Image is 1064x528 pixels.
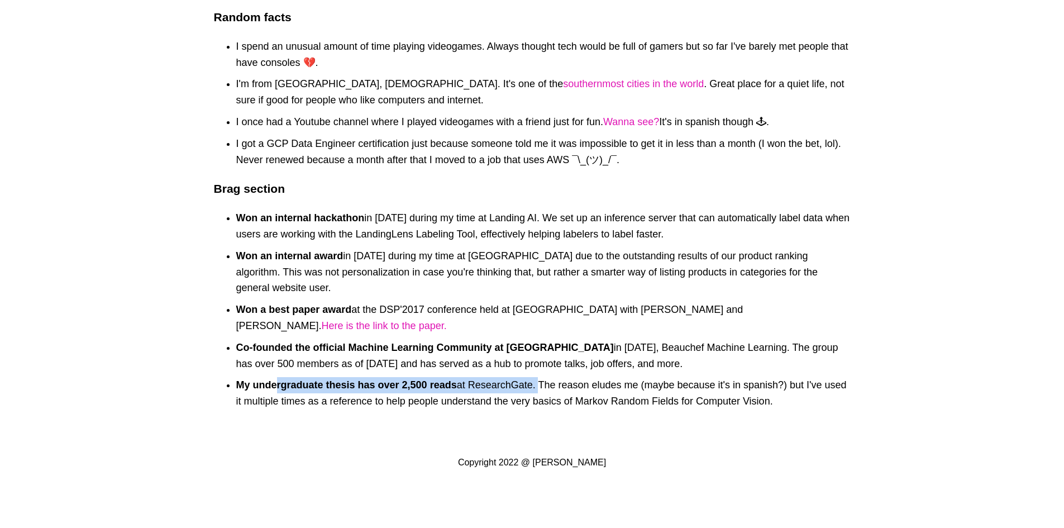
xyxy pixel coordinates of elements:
[563,78,704,89] a: southernmost cities in the world
[236,342,614,353] b: Co-founded the official Machine Learning Community at [GEOGRAPHIC_DATA]
[322,320,447,331] a: Here is the link to the paper.
[236,377,851,410] li: at ResearchGate. The reason eludes me (maybe because it's in spanish?) but I've used it multiple ...
[4,458,1060,468] p: Copyright 2022 @ [PERSON_NAME]
[214,8,851,27] h3: Random facts
[236,212,365,223] b: Won an internal hackathon
[214,179,851,198] h3: Brag section
[236,379,457,391] b: My undergraduate thesis has over 2,500 reads
[236,76,851,108] li: I'm from [GEOGRAPHIC_DATA], [DEMOGRAPHIC_DATA]. It's one of the . Great place for a quiet life, n...
[236,250,343,261] b: Won an internal award
[603,116,659,127] a: Wanna see?
[236,248,851,296] li: in [DATE] during my time at [GEOGRAPHIC_DATA] due to the outstanding results of our product ranki...
[236,304,352,315] b: Won a best paper award
[236,340,851,372] li: in [DATE], Beauchef Machine Learning. The group has over 500 members as of [DATE] and has served ...
[236,302,851,334] li: at the DSP'2017 conference held at [GEOGRAPHIC_DATA] with [PERSON_NAME] and [PERSON_NAME].
[236,210,851,242] li: in [DATE] during my time at Landing AI. We set up an inference server that can automatically labe...
[236,136,851,168] li: I got a GCP Data Engineer certification just because someone told me it was impossible to get it ...
[236,114,851,130] li: I once had a Youtube channel where I played videogames with a friend just for fun. It's in spanis...
[236,39,851,71] li: I spend an unusual amount of time playing videogames. Always thought tech would be full of gamers...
